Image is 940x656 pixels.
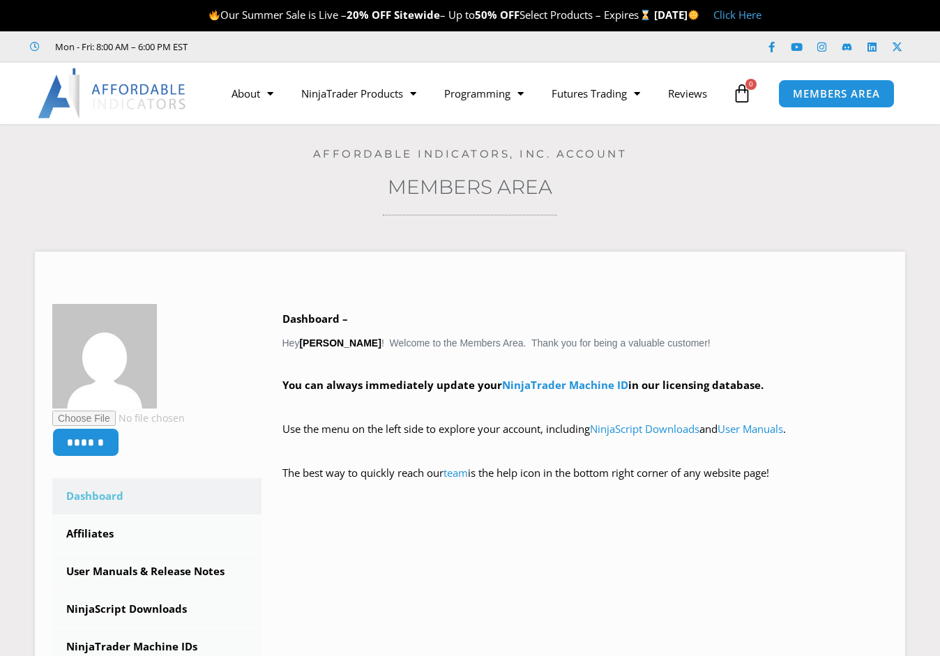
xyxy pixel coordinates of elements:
[52,591,261,627] a: NinjaScript Downloads
[538,77,654,109] a: Futures Trading
[282,310,888,503] div: Hey ! Welcome to the Members Area. Thank you for being a valuable customer!
[282,378,764,392] strong: You can always immediately update your in our licensing database.
[38,68,188,119] img: LogoAI | Affordable Indicators – NinjaTrader
[654,8,699,22] strong: [DATE]
[430,77,538,109] a: Programming
[287,77,430,109] a: NinjaTrader Products
[475,8,520,22] strong: 50% OFF
[52,38,188,55] span: Mon - Fri: 8:00 AM – 6:00 PM EST
[282,420,888,459] p: Use the menu on the left side to explore your account, including and .
[711,73,773,114] a: 0
[718,422,783,436] a: User Manuals
[218,77,729,109] nav: Menu
[688,10,699,20] img: 🌞
[388,175,552,199] a: Members Area
[52,516,261,552] a: Affiliates
[654,77,721,109] a: Reviews
[590,422,699,436] a: NinjaScript Downloads
[313,147,628,160] a: Affordable Indicators, Inc. Account
[347,8,391,22] strong: 20% OFF
[502,378,628,392] a: NinjaTrader Machine ID
[299,337,381,349] strong: [PERSON_NAME]
[209,10,220,20] img: 🔥
[52,304,157,409] img: dabdbe3ab5d779628aeb9ff3c2e323c0befd7ac4274bda5c1efadcfa49092842
[640,10,651,20] img: ⌛
[745,79,757,90] span: 0
[778,79,895,108] a: MEMBERS AREA
[209,8,653,22] span: Our Summer Sale is Live – – Up to Select Products – Expires
[52,554,261,590] a: User Manuals & Release Notes
[793,89,880,99] span: MEMBERS AREA
[444,466,468,480] a: team
[394,8,440,22] strong: Sitewide
[282,464,888,503] p: The best way to quickly reach our is the help icon in the bottom right corner of any website page!
[282,312,348,326] b: Dashboard –
[52,478,261,514] a: Dashboard
[218,77,287,109] a: About
[207,40,416,54] iframe: Customer reviews powered by Trustpilot
[713,8,761,22] a: Click Here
